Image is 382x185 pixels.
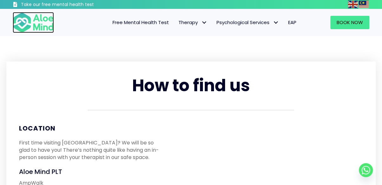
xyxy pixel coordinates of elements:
a: Book Now [330,16,369,29]
a: Whatsapp [359,163,373,177]
p: First time visiting [GEOGRAPHIC_DATA]? We will be so glad to have you! There’s nothing quite like... [19,139,165,161]
a: Psychological ServicesPsychological Services: submenu [212,16,283,29]
h3: Take our free mental health test [21,2,124,8]
span: EAP [288,19,296,26]
span: Free Mental Health Test [113,19,169,26]
img: ms [359,1,369,8]
span: Psychological Services [217,19,279,26]
span: Aloe Mind PLT [19,167,62,176]
span: Therapy: submenu [199,18,209,27]
a: Malay [359,1,369,8]
img: en [348,1,358,8]
a: EAP [283,16,301,29]
a: Take our free mental health test [13,2,124,9]
a: TherapyTherapy: submenu [174,16,212,29]
span: Location [19,124,55,133]
span: Psychological Services: submenu [271,18,280,27]
span: How to find us [132,74,250,97]
nav: Menu [61,16,301,29]
span: Therapy [178,19,207,26]
span: Book Now [337,19,363,26]
a: English [348,1,359,8]
a: Free Mental Health Test [108,16,174,29]
img: Aloe Mind Malaysia | Mental Healthcare Services in Malaysia and Singapore [13,12,54,33]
